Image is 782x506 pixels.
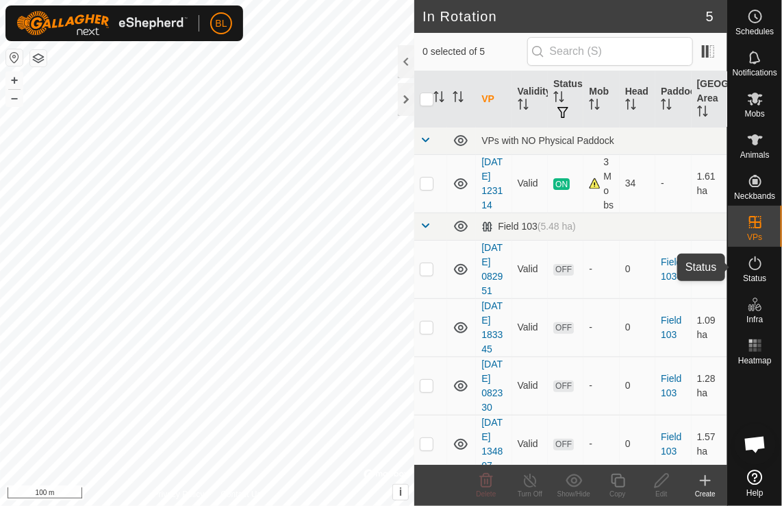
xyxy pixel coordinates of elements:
[538,221,576,232] span: (5.48 ha)
[625,101,636,112] p-sorticon: Activate to sort
[422,8,706,25] h2: In Rotation
[399,486,402,498] span: i
[655,71,691,128] th: Paddock
[589,437,614,451] div: -
[476,71,512,128] th: VP
[661,315,681,340] a: Field 103
[620,71,655,128] th: Head
[481,135,722,146] div: VPs with NO Physical Paddock
[16,11,188,36] img: Gallagher Logo
[620,415,655,473] td: 0
[527,37,693,66] input: Search (S)
[747,233,762,241] span: VPs
[683,489,727,499] div: Create
[735,424,776,465] div: Open chat
[620,154,655,213] td: 34
[553,439,574,450] span: OFF
[640,489,683,499] div: Edit
[746,315,763,324] span: Infra
[661,256,681,282] a: Field 103
[477,490,496,498] span: Delete
[422,45,527,59] span: 0 selected of 5
[661,373,681,398] a: Field 103
[393,485,408,500] button: i
[746,489,764,497] span: Help
[553,264,574,276] span: OFF
[433,93,444,104] p-sorticon: Activate to sort
[589,101,600,112] p-sorticon: Activate to sort
[512,71,548,128] th: Validity
[512,298,548,357] td: Valid
[6,72,23,88] button: +
[620,357,655,415] td: 0
[553,93,564,104] p-sorticon: Activate to sort
[589,155,614,213] div: 3 Mobs
[30,50,47,67] button: Map Layers
[553,322,574,334] span: OFF
[728,464,782,503] a: Help
[481,242,503,296] a: [DATE] 082951
[661,101,672,112] p-sorticon: Activate to sort
[589,320,614,335] div: -
[692,240,727,298] td: 1.09 ha
[481,156,503,210] a: [DATE] 123114
[481,300,503,354] a: [DATE] 183345
[215,16,227,31] span: BL
[596,489,640,499] div: Copy
[692,154,727,213] td: 1.61 ha
[583,71,619,128] th: Mob
[692,71,727,128] th: [GEOGRAPHIC_DATA] Area
[692,298,727,357] td: 1.09 ha
[620,240,655,298] td: 0
[153,488,205,501] a: Privacy Policy
[661,431,681,457] a: Field 103
[735,27,774,36] span: Schedules
[481,359,503,413] a: [DATE] 082330
[518,101,529,112] p-sorticon: Activate to sort
[481,417,503,471] a: [DATE] 134807
[481,221,576,232] div: Field 103
[733,69,777,77] span: Notifications
[734,192,775,200] span: Neckbands
[743,274,766,282] span: Status
[589,262,614,276] div: -
[508,489,552,499] div: Turn Off
[738,357,772,365] span: Heatmap
[512,357,548,415] td: Valid
[740,151,770,159] span: Animals
[620,298,655,357] td: 0
[745,110,765,118] span: Mobs
[6,49,23,66] button: Reset Map
[512,415,548,473] td: Valid
[655,154,691,213] td: -
[453,93,464,104] p-sorticon: Activate to sort
[692,357,727,415] td: 1.28 ha
[553,381,574,392] span: OFF
[220,488,261,501] a: Contact Us
[6,90,23,106] button: –
[589,378,614,393] div: -
[692,415,727,473] td: 1.57 ha
[512,240,548,298] td: Valid
[548,71,583,128] th: Status
[706,6,714,27] span: 5
[553,178,570,190] span: ON
[552,489,596,499] div: Show/Hide
[512,154,548,213] td: Valid
[697,108,708,119] p-sorticon: Activate to sort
